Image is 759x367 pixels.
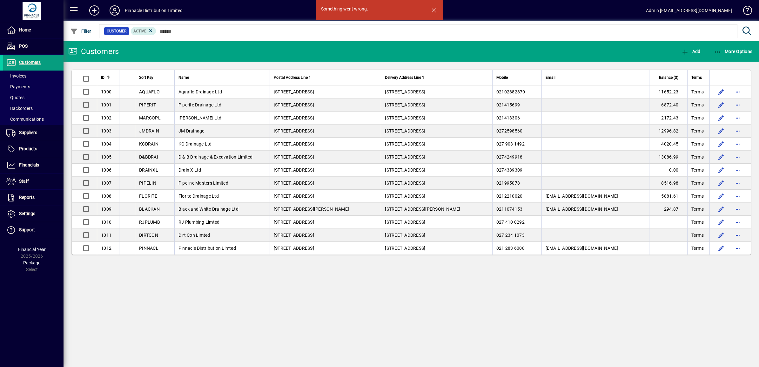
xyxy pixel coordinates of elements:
[107,28,126,34] span: Customer
[691,245,704,251] span: Terms
[274,102,314,107] span: [STREET_ADDRESS]
[385,74,424,81] span: Delivery Address Line 1
[716,126,726,136] button: Edit
[139,141,158,146] span: KCDRAIN
[649,177,687,190] td: 8516.98
[19,130,37,135] span: Suppliers
[274,233,314,238] span: [STREET_ADDRESS]
[546,207,618,212] span: [EMAIL_ADDRESS][DOMAIN_NAME]
[101,246,111,251] span: 1012
[178,102,221,107] span: Piperite Drainage Ltd
[3,206,64,222] a: Settings
[691,193,704,199] span: Terms
[733,217,743,227] button: More options
[716,165,726,175] button: Edit
[691,154,704,160] span: Terms
[496,141,525,146] span: 027 903 1492
[3,71,64,81] a: Invoices
[733,113,743,123] button: More options
[139,207,160,212] span: BLACKAN
[139,233,158,238] span: DIRTCON
[653,74,684,81] div: Balance ($)
[659,74,678,81] span: Balance ($)
[649,85,687,99] td: 11652.23
[274,141,314,146] span: [STREET_ADDRESS]
[546,74,555,81] span: Email
[496,115,520,120] span: 021413306
[712,46,754,57] button: More Options
[178,220,220,225] span: RJ Plumbing Limted
[139,115,161,120] span: MARCOPL
[649,99,687,112] td: 6872.40
[733,152,743,162] button: More options
[691,167,704,173] span: Terms
[178,233,210,238] span: Dirt Con Limted
[3,81,64,92] a: Payments
[385,89,425,94] span: [STREET_ADDRESS]
[104,5,125,16] button: Profile
[716,204,726,214] button: Edit
[274,89,314,94] span: [STREET_ADDRESS]
[733,100,743,110] button: More options
[716,243,726,253] button: Edit
[496,167,523,173] span: 0274389309
[716,230,726,240] button: Edit
[733,139,743,149] button: More options
[733,165,743,175] button: More options
[18,247,46,252] span: Financial Year
[385,141,425,146] span: [STREET_ADDRESS]
[139,180,156,186] span: PIPELIN
[139,220,160,225] span: RJPLUMB
[19,44,28,49] span: POS
[716,113,726,123] button: Edit
[646,5,732,16] div: Admin [EMAIL_ADDRESS][DOMAIN_NAME]
[3,22,64,38] a: Home
[274,207,349,212] span: [STREET_ADDRESS][PERSON_NAME]
[6,84,30,89] span: Payments
[649,190,687,203] td: 5881.61
[733,178,743,188] button: More options
[178,180,228,186] span: Pipeline Masters Limited
[649,138,687,151] td: 4020.45
[649,203,687,216] td: 294.87
[385,115,425,120] span: [STREET_ADDRESS]
[546,194,618,199] span: [EMAIL_ADDRESS][DOMAIN_NAME]
[3,190,64,206] a: Reports
[274,74,311,81] span: Postal Address Line 1
[680,46,702,57] button: Add
[385,207,460,212] span: [STREET_ADDRESS][PERSON_NAME]
[274,115,314,120] span: [STREET_ADDRESS]
[716,217,726,227] button: Edit
[84,5,104,16] button: Add
[139,74,153,81] span: Sort Key
[70,29,91,34] span: Filter
[139,89,160,94] span: AQUAFLO
[178,128,205,133] span: JM Drainage
[101,154,111,160] span: 1005
[68,46,119,57] div: Customers
[691,206,704,212] span: Terms
[691,219,704,225] span: Terms
[691,180,704,186] span: Terms
[385,154,425,160] span: [STREET_ADDRESS]
[3,125,64,141] a: Suppliers
[649,164,687,177] td: 0.00
[101,141,111,146] span: 1004
[178,74,189,81] span: Name
[178,154,253,160] span: D & B Drainage & Excavation Limited
[649,151,687,164] td: 13086.99
[139,102,156,107] span: PIPERIT
[733,230,743,240] button: More options
[691,115,704,121] span: Terms
[139,154,158,160] span: D&BDRAI
[125,5,183,16] div: Pinnacle Distribution Limited
[385,233,425,238] span: [STREET_ADDRESS]
[23,260,40,265] span: Package
[733,87,743,97] button: More options
[649,112,687,125] td: 2172.43
[385,246,425,251] span: [STREET_ADDRESS]
[274,180,314,186] span: [STREET_ADDRESS]
[178,246,236,251] span: Pinnacle Distribution Limted
[496,233,525,238] span: 027 234 1073
[101,102,111,107] span: 1001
